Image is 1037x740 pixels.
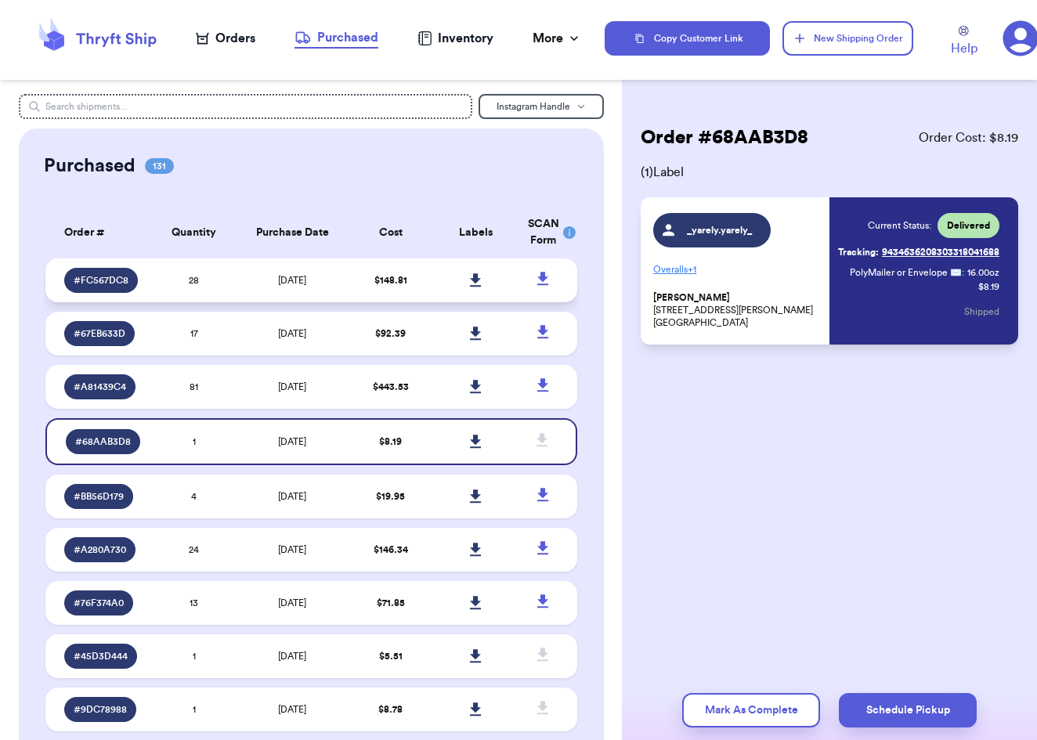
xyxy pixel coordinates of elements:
[528,216,558,249] div: SCAN Form
[951,26,977,58] a: Help
[682,693,820,727] button: Mark As Complete
[189,276,199,285] span: 28
[374,545,408,554] span: $ 146.34
[868,219,931,232] span: Current Status:
[951,39,977,58] span: Help
[377,598,405,608] span: $ 71.85
[278,545,306,554] span: [DATE]
[374,276,407,285] span: $ 148.81
[294,28,378,47] div: Purchased
[74,490,124,503] span: # BB56D179
[44,153,135,179] h2: Purchased
[839,693,977,727] button: Schedule Pickup
[152,207,237,258] th: Quantity
[533,29,582,48] div: More
[653,292,730,304] span: [PERSON_NAME]
[433,207,518,258] th: Labels
[653,291,820,329] p: [STREET_ADDRESS][PERSON_NAME] [GEOGRAPHIC_DATA]
[191,492,197,501] span: 4
[74,543,126,556] span: # A280A730
[278,598,306,608] span: [DATE]
[237,207,349,258] th: Purchase Date
[378,705,403,714] span: $ 8.78
[74,650,128,662] span: # 45D3D444
[497,102,570,111] span: Instagram Handle
[190,329,198,338] span: 17
[193,437,196,446] span: 1
[375,329,406,338] span: $ 92.39
[838,246,879,258] span: Tracking:
[605,21,769,56] button: Copy Customer Link
[196,29,255,48] a: Orders
[278,382,306,392] span: [DATE]
[682,224,757,236] span: _yarely.yarely_
[190,598,198,608] span: 13
[688,265,696,274] span: + 1
[145,158,174,174] span: 131
[278,276,306,285] span: [DATE]
[193,652,196,661] span: 1
[74,274,128,287] span: # FC567DC8
[838,240,999,265] a: Tracking:9434636208303318041688
[74,327,125,340] span: # 67EB633D
[782,21,913,56] button: New Shipping Order
[417,29,493,48] a: Inventory
[919,128,1018,147] span: Order Cost: $ 8.19
[641,125,808,150] h2: Order # 68AAB3D8
[964,294,999,329] button: Shipped
[19,94,472,119] input: Search shipments...
[379,652,403,661] span: $ 5.51
[947,219,990,232] span: Delivered
[278,329,306,338] span: [DATE]
[850,268,962,277] span: PolyMailer or Envelope ✉️
[189,545,199,554] span: 24
[278,492,306,501] span: [DATE]
[978,280,999,293] p: $ 8.19
[75,435,131,448] span: # 68AAB3D8
[967,266,999,279] span: 16.00 oz
[193,705,196,714] span: 1
[294,28,378,49] a: Purchased
[74,381,126,393] span: # A81439C4
[190,382,198,392] span: 81
[653,257,820,282] p: Overalls
[349,207,434,258] th: Cost
[278,652,306,661] span: [DATE]
[278,705,306,714] span: [DATE]
[74,597,124,609] span: # 76F374A0
[962,266,964,279] span: :
[376,492,405,501] span: $ 19.95
[641,163,1018,182] span: ( 1 ) Label
[45,207,152,258] th: Order #
[278,437,306,446] span: [DATE]
[74,703,127,716] span: # 9DC78988
[479,94,604,119] button: Instagram Handle
[373,382,409,392] span: $ 443.53
[379,437,402,446] span: $ 8.19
